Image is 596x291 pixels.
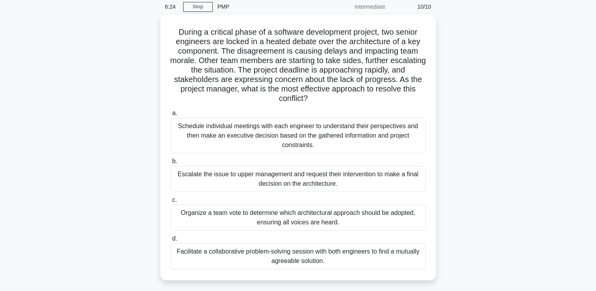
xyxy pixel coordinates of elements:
div: Schedule individual meetings with each engineer to understand their perspectives and then make an... [171,118,426,153]
span: a. [172,110,177,116]
span: b. [172,158,177,164]
h5: During a critical phase of a software development project, two senior engineers are locked in a h... [170,27,427,104]
a: Stop [183,2,213,12]
span: d. [172,235,177,242]
div: Facilitate a collaborative problem-solving session with both engineers to find a mutually agreeab... [171,243,426,269]
div: Escalate the issue to upper management and request their intervention to make a final decision on... [171,166,426,192]
div: Organize a team vote to determine which architectural approach should be adopted, ensuring all vo... [171,205,426,231]
span: c. [172,196,177,203]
